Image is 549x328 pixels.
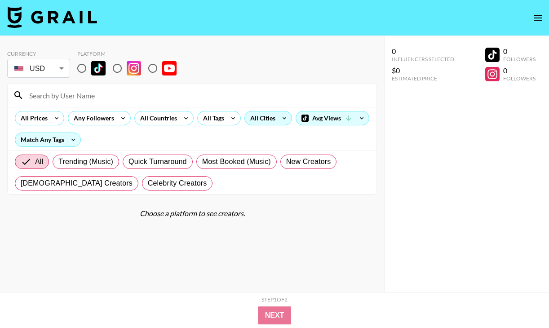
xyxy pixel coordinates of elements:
div: All Prices [15,111,49,125]
span: New Creators [286,156,331,167]
div: Followers [503,56,536,62]
div: Choose a platform to see creators. [7,209,377,218]
img: YouTube [162,61,177,75]
input: Search by User Name [24,88,371,102]
div: All Cities [245,111,277,125]
span: Trending (Music) [58,156,113,167]
button: open drawer [529,9,547,27]
span: [DEMOGRAPHIC_DATA] Creators [21,178,133,189]
button: Next [258,306,292,324]
div: USD [9,61,68,76]
div: Influencers Selected [392,56,454,62]
div: 0 [392,47,454,56]
div: All Countries [135,111,179,125]
span: Most Booked (Music) [202,156,271,167]
div: Followers [503,75,536,82]
img: Instagram [127,61,141,75]
div: Currency [7,50,70,57]
img: Grail Talent [7,6,97,28]
div: All Tags [198,111,226,125]
span: Quick Turnaround [128,156,187,167]
div: Platform [77,50,184,57]
img: TikTok [91,61,106,75]
div: 0 [503,47,536,56]
div: $0 [392,66,454,75]
span: All [35,156,43,167]
div: Any Followers [68,111,116,125]
div: 0 [503,66,536,75]
div: Match Any Tags [15,133,80,146]
div: Step 1 of 2 [261,296,288,303]
div: Avg Views [296,111,369,125]
div: Estimated Price [392,75,454,82]
span: Celebrity Creators [148,178,207,189]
